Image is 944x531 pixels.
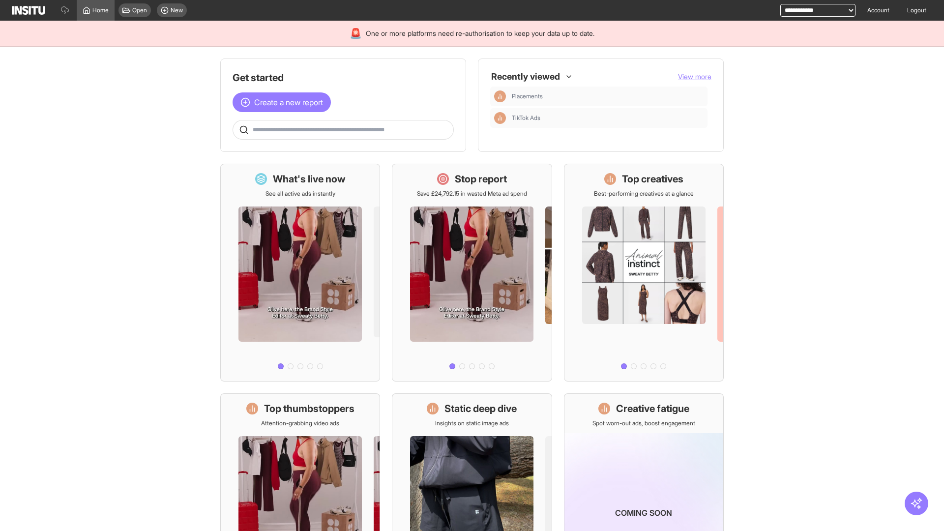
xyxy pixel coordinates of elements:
[512,114,540,122] span: TikTok Ads
[494,90,506,102] div: Insights
[12,6,45,15] img: Logo
[444,402,517,415] h1: Static deep dive
[92,6,109,14] span: Home
[366,29,594,38] span: One or more platforms need re-authorisation to keep your data up to date.
[564,164,724,382] a: Top creativesBest-performing creatives at a glance
[171,6,183,14] span: New
[678,72,711,81] span: View more
[455,172,507,186] h1: Stop report
[261,419,339,427] p: Attention-grabbing video ads
[512,92,543,100] span: Placements
[622,172,683,186] h1: Top creatives
[392,164,552,382] a: Stop reportSave £24,792.15 in wasted Meta ad spend
[220,164,380,382] a: What's live nowSee all active ads instantly
[512,114,704,122] span: TikTok Ads
[273,172,346,186] h1: What's live now
[265,190,335,198] p: See all active ads instantly
[512,92,704,100] span: Placements
[233,71,454,85] h1: Get started
[678,72,711,82] button: View more
[417,190,527,198] p: Save £24,792.15 in wasted Meta ad spend
[594,190,694,198] p: Best-performing creatives at a glance
[494,112,506,124] div: Insights
[350,27,362,40] div: 🚨
[264,402,354,415] h1: Top thumbstoppers
[233,92,331,112] button: Create a new report
[132,6,147,14] span: Open
[435,419,509,427] p: Insights on static image ads
[254,96,323,108] span: Create a new report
